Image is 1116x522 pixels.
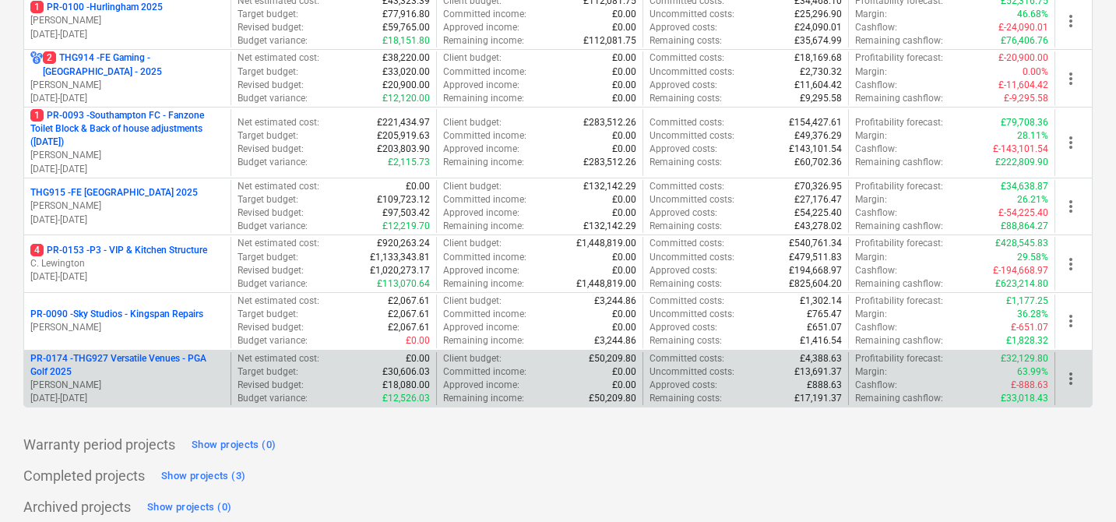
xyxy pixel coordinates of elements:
[157,464,249,488] button: Show projects (3)
[377,143,430,156] p: £203,803.90
[238,206,304,220] p: Revised budget :
[612,321,636,334] p: £0.00
[576,237,636,250] p: £1,448,819.00
[855,392,943,405] p: Remaining cashflow :
[800,352,842,365] p: £4,388.63
[650,392,722,405] p: Remaining costs :
[995,237,1048,250] p: £428,545.83
[855,321,897,334] p: Cashflow :
[238,321,304,334] p: Revised budget :
[238,180,319,193] p: Net estimated cost :
[855,116,943,129] p: Profitability forecast :
[650,79,717,92] p: Approved costs :
[1061,312,1080,330] span: more_vert
[589,392,636,405] p: £50,209.80
[443,264,519,277] p: Approved income :
[377,129,430,143] p: £205,919.63
[1017,193,1048,206] p: 26.21%
[583,116,636,129] p: £283,512.26
[238,21,304,34] p: Revised budget :
[382,79,430,92] p: £20,900.00
[794,129,842,143] p: £49,376.29
[443,51,502,65] p: Client budget :
[583,220,636,233] p: £132,142.29
[23,498,131,517] p: Archived projects
[30,1,224,41] div: 1PR-0100 -Hurlingham 2025[PERSON_NAME][DATE]-[DATE]
[443,365,526,379] p: Committed income :
[650,321,717,334] p: Approved costs :
[43,51,56,64] span: 2
[443,334,524,347] p: Remaining income :
[794,51,842,65] p: £18,169.68
[612,65,636,79] p: £0.00
[650,251,734,264] p: Uncommitted costs :
[238,156,308,169] p: Budget variance :
[30,79,224,92] p: [PERSON_NAME]
[1017,129,1048,143] p: 28.11%
[1017,308,1048,321] p: 36.28%
[855,156,943,169] p: Remaining cashflow :
[1001,220,1048,233] p: £88,864.27
[382,65,430,79] p: £33,020.00
[238,277,308,291] p: Budget variance :
[382,392,430,405] p: £12,526.03
[443,193,526,206] p: Committed income :
[855,206,897,220] p: Cashflow :
[650,352,724,365] p: Committed costs :
[382,92,430,105] p: £12,120.00
[30,199,224,213] p: [PERSON_NAME]
[443,321,519,334] p: Approved income :
[30,28,224,41] p: [DATE] - [DATE]
[30,149,224,162] p: [PERSON_NAME]
[650,51,724,65] p: Committed costs :
[789,237,842,250] p: £540,761.34
[1061,255,1080,273] span: more_vert
[583,34,636,48] p: £112,081.75
[855,21,897,34] p: Cashflow :
[800,65,842,79] p: £2,730.32
[789,116,842,129] p: £154,427.61
[30,163,224,176] p: [DATE] - [DATE]
[807,308,842,321] p: £765.47
[855,295,943,308] p: Profitability forecast :
[238,295,319,308] p: Net estimated cost :
[650,156,722,169] p: Remaining costs :
[998,21,1048,34] p: £-24,090.01
[388,156,430,169] p: £2,115.73
[377,193,430,206] p: £109,723.12
[612,251,636,264] p: £0.00
[406,334,430,347] p: £0.00
[30,379,224,392] p: [PERSON_NAME]
[30,308,203,321] p: PR-0090 - Sky Studios - Kingspan Repairs
[794,365,842,379] p: £13,691.37
[443,251,526,264] p: Committed income :
[1061,133,1080,152] span: more_vert
[1011,321,1048,334] p: £-651.07
[794,34,842,48] p: £35,674.99
[650,21,717,34] p: Approved costs :
[993,143,1048,156] p: £-143,101.54
[612,143,636,156] p: £0.00
[238,334,308,347] p: Budget variance :
[650,143,717,156] p: Approved costs :
[192,436,276,454] div: Show projects (0)
[1006,295,1048,308] p: £1,177.25
[443,8,526,21] p: Committed income :
[650,277,722,291] p: Remaining costs :
[583,156,636,169] p: £283,512.26
[382,220,430,233] p: £12,219.70
[238,365,298,379] p: Target budget :
[1001,34,1048,48] p: £76,406.76
[443,65,526,79] p: Committed income :
[794,79,842,92] p: £11,604.42
[30,1,163,14] p: PR-0100 - Hurlingham 2025
[238,352,319,365] p: Net estimated cost :
[30,257,224,270] p: C. Lewington
[583,180,636,193] p: £132,142.29
[1023,65,1048,79] p: 0.00%
[855,379,897,392] p: Cashflow :
[30,109,224,149] p: PR-0093 - Southampton FC - Fanzone Toilet Block & Back of house adjustments ([DATE])
[800,295,842,308] p: £1,302.14
[794,392,842,405] p: £17,191.37
[238,51,319,65] p: Net estimated cost :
